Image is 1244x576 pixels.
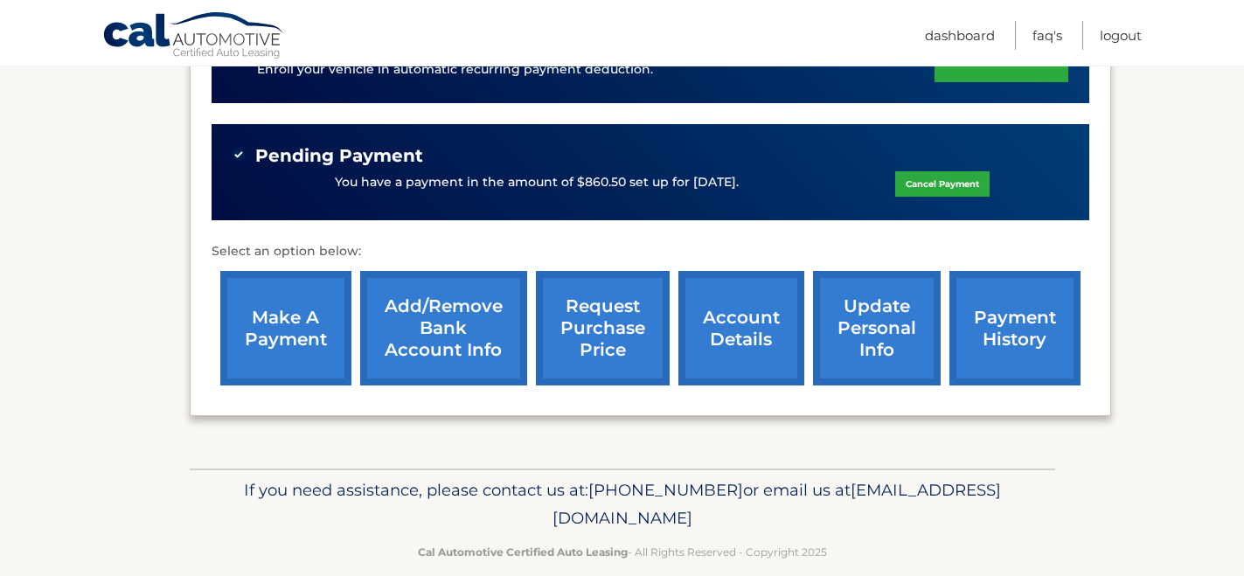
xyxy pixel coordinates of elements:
a: Cal Automotive [102,11,286,62]
p: - All Rights Reserved - Copyright 2025 [201,543,1044,561]
p: Enroll your vehicle in automatic recurring payment deduction. [257,60,935,80]
a: update personal info [813,271,941,385]
span: [EMAIL_ADDRESS][DOMAIN_NAME] [553,480,1001,528]
p: Select an option below: [212,241,1089,262]
a: make a payment [220,271,351,385]
a: account details [678,271,804,385]
span: Pending Payment [255,145,423,167]
p: You have a payment in the amount of $860.50 set up for [DATE]. [335,173,739,192]
span: [PHONE_NUMBER] [588,480,743,500]
strong: Cal Automotive Certified Auto Leasing [418,545,628,559]
p: If you need assistance, please contact us at: or email us at [201,476,1044,532]
a: request purchase price [536,271,670,385]
a: payment history [949,271,1081,385]
a: Add/Remove bank account info [360,271,527,385]
a: Cancel Payment [895,171,990,197]
img: check-green.svg [233,149,245,161]
a: FAQ's [1032,21,1062,50]
a: Dashboard [925,21,995,50]
a: Logout [1100,21,1142,50]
